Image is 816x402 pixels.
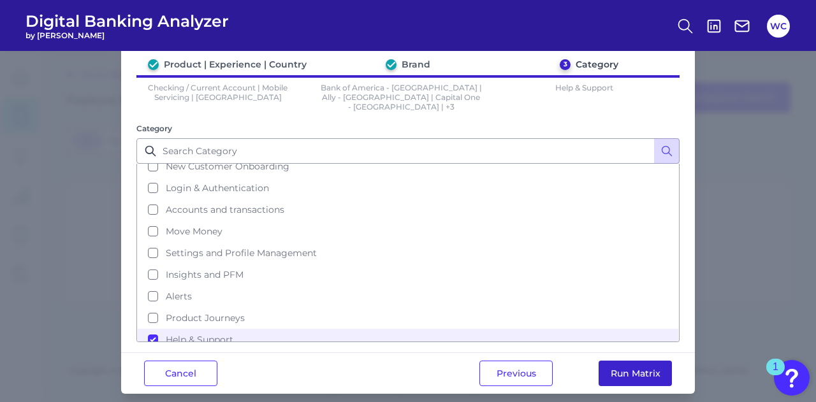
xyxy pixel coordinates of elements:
div: Brand [402,59,430,70]
span: Alerts [166,291,192,302]
button: Alerts [138,285,678,307]
button: Insights and PFM [138,264,678,285]
div: Product | Experience | Country [164,59,307,70]
span: Help & Support [166,334,233,345]
div: Category [576,59,618,70]
button: WC [767,15,790,38]
button: Move Money [138,220,678,242]
button: Product Journeys [138,307,678,329]
button: Run Matrix [599,361,672,386]
span: Move Money [166,226,222,237]
p: Checking / Current Account | Mobile Servicing | [GEOGRAPHIC_DATA] [136,83,300,111]
span: Accounts and transactions [166,204,284,215]
span: Digital Banking Analyzer [25,11,229,31]
button: Cancel [144,361,217,386]
p: Bank of America - [GEOGRAPHIC_DATA] | Ally - [GEOGRAPHIC_DATA] | Capital One - [GEOGRAPHIC_DATA] ... [320,83,483,111]
p: Help & Support [503,83,666,111]
button: Settings and Profile Management [138,242,678,264]
span: Settings and Profile Management [166,247,317,259]
input: Search Category [136,138,680,164]
button: Accounts and transactions [138,199,678,220]
button: Open Resource Center, 1 new notification [774,360,810,396]
span: New Customer Onboarding [166,161,289,172]
span: Login & Authentication [166,182,269,194]
button: Help & Support [138,329,678,350]
button: Previous [479,361,553,386]
div: 1 [773,367,778,384]
button: Login & Authentication [138,177,678,199]
label: Category [136,124,172,133]
button: New Customer Onboarding [138,155,678,177]
span: Product Journeys [166,312,245,324]
span: Insights and PFM [166,269,244,280]
span: by [PERSON_NAME] [25,31,229,40]
div: 3 [560,59,571,70]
